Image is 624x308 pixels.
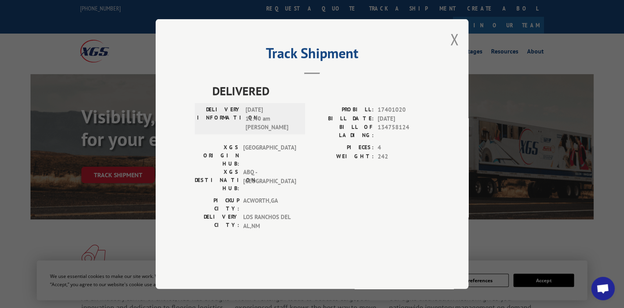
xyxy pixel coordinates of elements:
[378,123,429,139] span: 134758124
[378,152,429,161] span: 242
[312,114,374,123] label: BILL DATE:
[312,105,374,114] label: PROBILL:
[195,168,239,192] label: XGS DESTINATION HUB:
[312,143,374,152] label: PIECES:
[450,29,459,50] button: Close modal
[197,105,241,132] label: DELIVERY INFORMATION:
[212,82,429,100] span: DELIVERED
[243,196,296,213] span: ACWORTH , GA
[312,123,374,139] label: BILL OF LADING:
[378,114,429,123] span: [DATE]
[378,143,429,152] span: 4
[195,143,239,168] label: XGS ORIGIN HUB:
[243,168,296,192] span: ABQ - [GEOGRAPHIC_DATA]
[243,143,296,168] span: [GEOGRAPHIC_DATA]
[245,105,298,132] span: [DATE] 11:40 am [PERSON_NAME]
[195,48,429,62] h2: Track Shipment
[378,105,429,114] span: 17401020
[243,213,296,230] span: LOS RANCHOS DEL AL , NM
[195,196,239,213] label: PICKUP CITY:
[591,277,615,300] div: Open chat
[195,213,239,230] label: DELIVERY CITY:
[312,152,374,161] label: WEIGHT:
